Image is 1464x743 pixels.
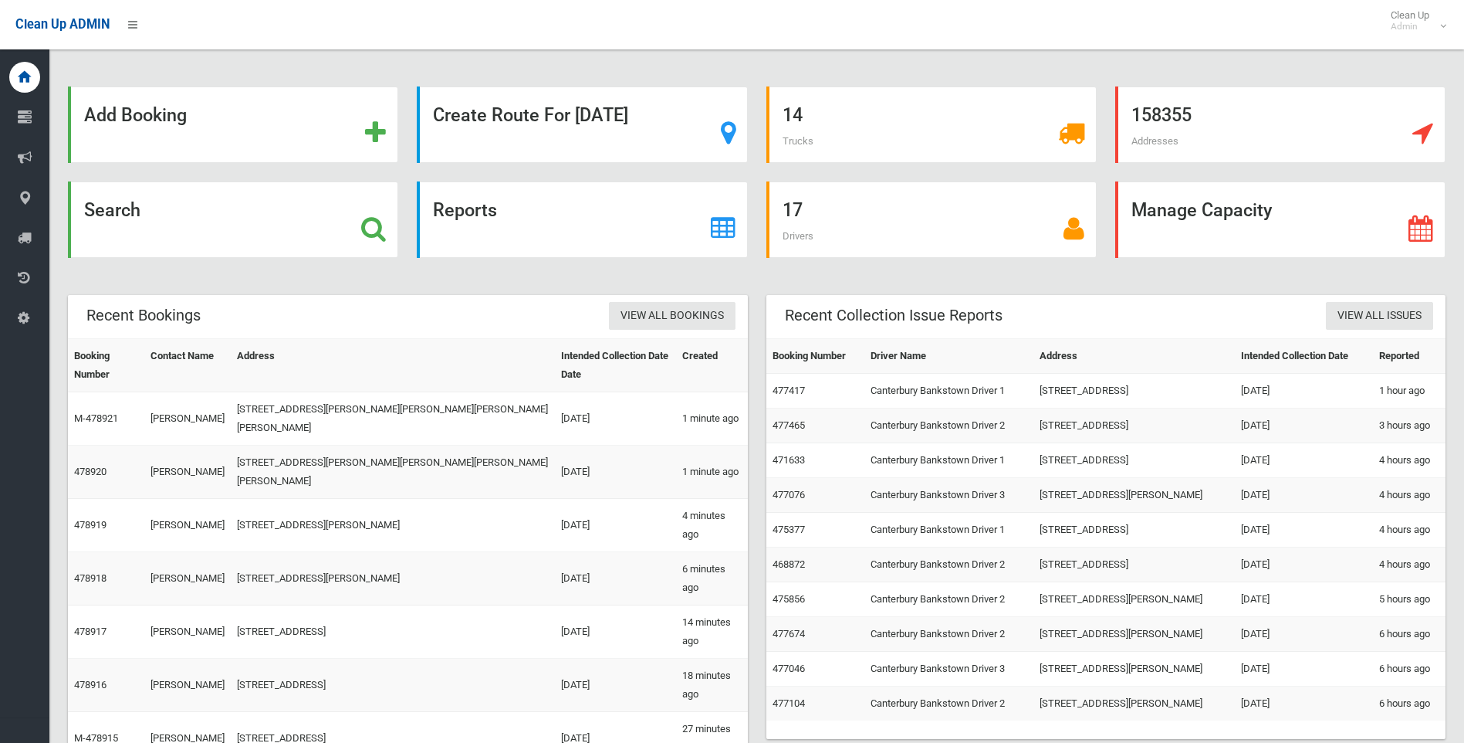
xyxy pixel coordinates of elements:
span: Trucks [783,135,813,147]
td: [PERSON_NAME] [144,392,231,446]
a: 477046 [773,663,805,674]
td: 6 minutes ago [676,552,748,606]
td: [STREET_ADDRESS][PERSON_NAME][PERSON_NAME][PERSON_NAME][PERSON_NAME] [231,392,555,446]
td: [STREET_ADDRESS] [1033,374,1235,409]
td: Canterbury Bankstown Driver 3 [864,652,1033,687]
td: 1 minute ago [676,392,748,446]
a: 478918 [74,572,107,584]
a: 478916 [74,679,107,690]
a: Create Route For [DATE] [417,87,747,163]
a: 475377 [773,524,805,535]
a: View All Issues [1326,302,1433,331]
td: [STREET_ADDRESS][PERSON_NAME][PERSON_NAME][PERSON_NAME][PERSON_NAME] [231,446,555,499]
td: 1 minute ago [676,446,748,499]
a: 158355 Addresses [1115,87,1445,163]
td: [DATE] [555,606,676,659]
header: Recent Collection Issue Reports [766,300,1021,331]
td: [DATE] [1235,687,1372,721]
td: 4 hours ago [1373,478,1445,513]
strong: Reports [433,199,497,221]
a: 471633 [773,454,805,466]
td: [STREET_ADDRESS][PERSON_NAME] [231,499,555,552]
a: 478917 [74,626,107,637]
a: 475856 [773,593,805,605]
strong: Search [84,199,140,221]
td: 14 minutes ago [676,606,748,659]
strong: 14 [783,104,803,126]
td: Canterbury Bankstown Driver 2 [864,582,1033,617]
strong: 17 [783,199,803,221]
td: Canterbury Bankstown Driver 1 [864,513,1033,548]
td: [STREET_ADDRESS] [1033,548,1235,582]
td: 3 hours ago [1373,409,1445,443]
a: View All Bookings [609,302,735,331]
th: Driver Name [864,339,1033,374]
td: [STREET_ADDRESS][PERSON_NAME] [1033,478,1235,513]
strong: 158355 [1131,104,1192,126]
th: Reported [1373,339,1445,374]
td: [DATE] [1235,478,1372,513]
td: [STREET_ADDRESS] [1033,443,1235,478]
td: [STREET_ADDRESS][PERSON_NAME] [231,552,555,606]
td: [STREET_ADDRESS] [1033,409,1235,443]
header: Recent Bookings [68,300,219,331]
td: [STREET_ADDRESS][PERSON_NAME] [1033,617,1235,652]
td: [STREET_ADDRESS] [1033,513,1235,548]
a: Reports [417,182,747,258]
td: 18 minutes ago [676,659,748,712]
td: [DATE] [555,659,676,712]
a: Add Booking [68,87,398,163]
th: Intended Collection Date Date [555,339,676,392]
th: Intended Collection Date [1235,339,1372,374]
td: [DATE] [555,499,676,552]
td: [DATE] [555,446,676,499]
td: [DATE] [1235,374,1372,409]
a: 468872 [773,558,805,570]
td: Canterbury Bankstown Driver 2 [864,687,1033,721]
span: Clean Up ADMIN [15,17,110,32]
td: 6 hours ago [1373,687,1445,721]
a: 478920 [74,466,107,477]
td: 1 hour ago [1373,374,1445,409]
th: Created [676,339,748,392]
th: Booking Number [68,339,144,392]
th: Contact Name [144,339,231,392]
td: [STREET_ADDRESS][PERSON_NAME] [1033,652,1235,687]
a: Search [68,182,398,258]
td: 4 hours ago [1373,513,1445,548]
th: Booking Number [766,339,865,374]
td: [DATE] [1235,582,1372,617]
td: 4 minutes ago [676,499,748,552]
td: [DATE] [1235,652,1372,687]
td: [DATE] [1235,513,1372,548]
td: [DATE] [555,552,676,606]
td: Canterbury Bankstown Driver 2 [864,409,1033,443]
td: Canterbury Bankstown Driver 1 [864,443,1033,478]
a: 477076 [773,489,805,500]
td: [PERSON_NAME] [144,446,231,499]
td: 4 hours ago [1373,443,1445,478]
td: [PERSON_NAME] [144,499,231,552]
strong: Add Booking [84,104,187,126]
a: 477104 [773,697,805,709]
th: Address [1033,339,1235,374]
td: [STREET_ADDRESS][PERSON_NAME] [1033,687,1235,721]
a: Manage Capacity [1115,182,1445,258]
th: Address [231,339,555,392]
small: Admin [1391,21,1429,32]
a: 477417 [773,385,805,396]
span: Clean Up [1383,9,1445,32]
td: 6 hours ago [1373,652,1445,687]
td: [PERSON_NAME] [144,659,231,712]
td: Canterbury Bankstown Driver 2 [864,617,1033,652]
td: [DATE] [1235,409,1372,443]
td: 6 hours ago [1373,617,1445,652]
td: [STREET_ADDRESS] [231,606,555,659]
span: Drivers [783,230,813,242]
td: [PERSON_NAME] [144,552,231,606]
td: [DATE] [1235,617,1372,652]
td: Canterbury Bankstown Driver 1 [864,374,1033,409]
td: Canterbury Bankstown Driver 3 [864,478,1033,513]
td: Canterbury Bankstown Driver 2 [864,548,1033,582]
span: Addresses [1131,135,1178,147]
